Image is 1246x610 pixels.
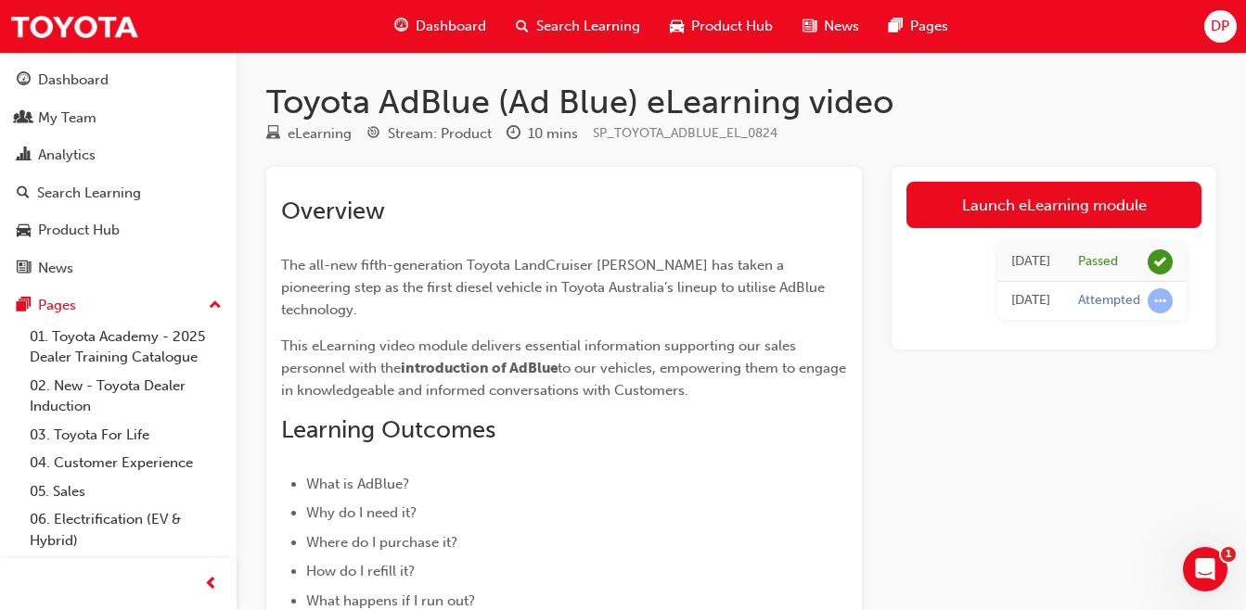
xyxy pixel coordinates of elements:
[38,145,96,166] div: Analytics
[38,258,73,279] div: News
[7,288,229,323] button: Pages
[906,182,1201,228] a: Launch eLearning module
[209,294,222,318] span: up-icon
[366,126,380,143] span: target-icon
[266,82,1216,122] h1: Toyota AdBlue (Ad Blue) eLearning video
[7,63,229,97] a: Dashboard
[388,123,492,145] div: Stream: Product
[379,7,501,45] a: guage-iconDashboard
[281,257,829,318] span: The all-new fifth-generation Toyota LandCruiser [PERSON_NAME] has taken a pioneering step as the ...
[281,415,495,444] span: Learning Outcomes
[416,16,486,37] span: Dashboard
[306,476,409,492] span: What is AdBlue?
[536,16,640,37] span: Search Learning
[516,15,529,38] span: search-icon
[38,220,120,241] div: Product Hub
[593,125,777,141] span: Learning resource code
[281,360,850,399] span: to our vehicles, empowering them to engage in knowledgeable and informed conversations with Custo...
[1211,16,1229,37] span: DP
[288,123,352,145] div: eLearning
[1148,288,1173,313] span: learningRecordVerb_ATTEMPT-icon
[17,185,30,202] span: search-icon
[306,504,417,521] span: Why do I need it?
[38,295,76,316] div: Pages
[7,101,229,135] a: My Team
[1183,547,1227,591] iframe: Intercom live chat
[17,110,31,127] span: people-icon
[306,592,475,609] span: What happens if I run out?
[17,261,31,277] span: news-icon
[366,122,492,146] div: Stream
[824,16,859,37] span: News
[17,222,31,239] span: car-icon
[507,122,578,146] div: Duration
[501,7,655,45] a: search-iconSearch Learning
[281,197,385,225] span: Overview
[507,126,520,143] span: clock-icon
[38,70,109,91] div: Dashboard
[306,563,415,579] span: How do I refill it?
[1078,292,1140,310] div: Attempted
[1204,10,1237,43] button: DP
[1148,249,1173,274] span: learningRecordVerb_PASS-icon
[22,323,229,372] a: 01. Toyota Academy - 2025 Dealer Training Catalogue
[1078,253,1118,271] div: Passed
[394,15,408,38] span: guage-icon
[17,72,31,89] span: guage-icon
[910,16,948,37] span: Pages
[7,213,229,248] a: Product Hub
[306,534,457,551] span: Where do I purchase it?
[7,138,229,172] a: Analytics
[1011,290,1050,311] div: Thu Oct 03 2024 08:57:24 GMT+1000 (Australian Eastern Standard Time)
[788,7,874,45] a: news-iconNews
[528,123,578,145] div: 10 mins
[266,126,280,143] span: learningResourceType_ELEARNING-icon
[803,15,816,38] span: news-icon
[22,372,229,421] a: 02. New - Toyota Dealer Induction
[655,7,788,45] a: car-iconProduct Hub
[7,59,229,288] button: DashboardMy TeamAnalyticsSearch LearningProduct HubNews
[7,176,229,210] a: Search Learning
[281,337,800,376] span: This eLearning video module delivers essential information supporting our sales personnel with the
[37,183,141,204] div: Search Learning
[22,477,229,506] a: 05. Sales
[38,108,96,129] div: My Team
[1011,251,1050,273] div: Thu Oct 03 2024 11:12:30 GMT+1000 (Australian Eastern Standard Time)
[22,554,229,583] a: 07. Parts21 Certification
[670,15,684,38] span: car-icon
[22,421,229,450] a: 03. Toyota For Life
[7,251,229,286] a: News
[266,122,352,146] div: Type
[874,7,963,45] a: pages-iconPages
[401,360,558,376] span: introduction of AdBlue
[889,15,903,38] span: pages-icon
[204,573,218,596] span: prev-icon
[22,449,229,477] a: 04. Customer Experience
[17,298,31,314] span: pages-icon
[1221,547,1236,562] span: 1
[17,147,31,164] span: chart-icon
[691,16,773,37] span: Product Hub
[22,505,229,554] a: 06. Electrification (EV & Hybrid)
[9,6,139,47] img: Trak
